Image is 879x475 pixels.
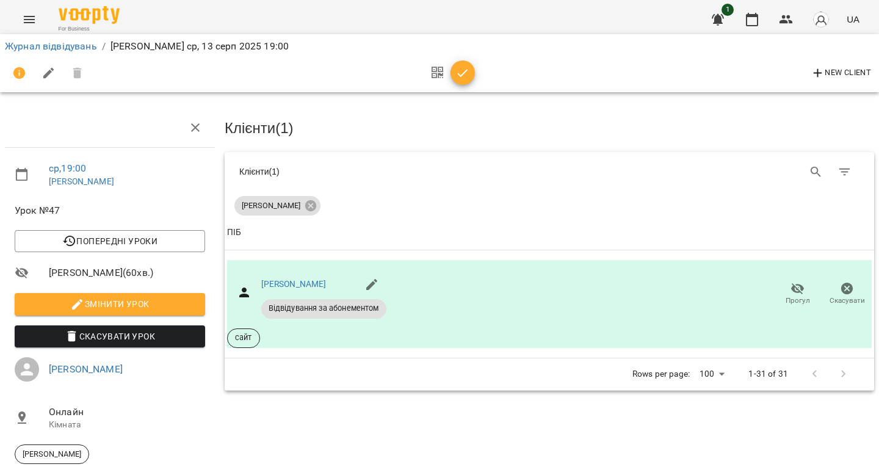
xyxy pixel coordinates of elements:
img: Voopty Logo [59,6,120,24]
li: / [102,39,106,54]
span: сайт [228,332,259,343]
div: [PERSON_NAME] [234,196,320,216]
span: 1 [722,4,734,16]
span: Онлайн [49,405,205,419]
span: New Client [811,66,871,81]
button: Фільтр [830,158,859,187]
a: ср , 19:00 [49,162,86,174]
button: New Client [808,63,874,83]
button: Попередні уроки [15,230,205,252]
div: ПІБ [227,225,241,240]
span: Відвідування за абонементом [261,303,386,314]
div: Sort [227,225,241,240]
span: For Business [59,25,120,33]
div: Table Toolbar [225,152,874,191]
img: avatar_s.png [812,11,830,28]
span: [PERSON_NAME] [15,449,89,460]
span: UA [847,13,859,26]
button: UA [842,8,864,31]
span: ПІБ [227,225,872,240]
div: Клієнти ( 1 ) [239,165,540,178]
span: Урок №47 [15,203,205,218]
div: 100 [695,365,729,383]
p: [PERSON_NAME] ср, 13 серп 2025 19:00 [110,39,289,54]
button: Search [801,158,831,187]
a: [PERSON_NAME] [261,279,327,289]
p: 1-31 of 31 [748,368,787,380]
p: Кімната [49,419,205,431]
p: Rows per page: [632,368,690,380]
span: Попередні уроки [24,234,195,248]
span: Змінити урок [24,297,195,311]
nav: breadcrumb [5,39,874,54]
span: [PERSON_NAME] [234,200,308,211]
button: Прогул [773,277,822,311]
span: Скасувати [830,296,865,306]
button: Menu [15,5,44,34]
h3: Клієнти ( 1 ) [225,120,874,136]
button: Скасувати Урок [15,325,205,347]
span: [PERSON_NAME] ( 60 хв. ) [49,266,205,280]
button: Змінити урок [15,293,205,315]
div: [PERSON_NAME] [15,444,89,464]
a: [PERSON_NAME] [49,176,114,186]
button: Скасувати [822,277,872,311]
span: Прогул [786,296,810,306]
a: Журнал відвідувань [5,40,97,52]
span: Скасувати Урок [24,329,195,344]
a: [PERSON_NAME] [49,363,123,375]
